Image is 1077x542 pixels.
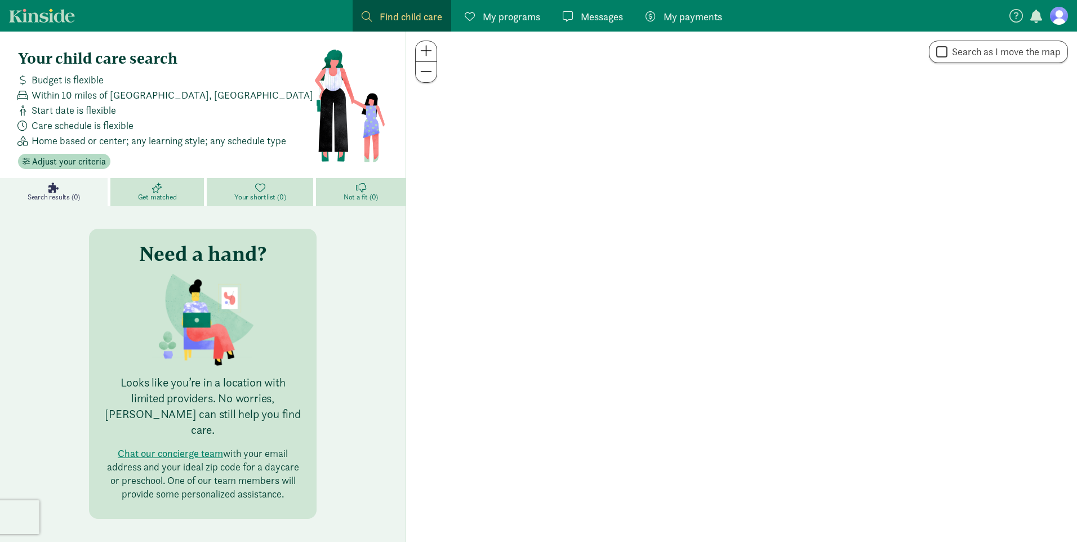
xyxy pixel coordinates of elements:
[234,193,286,202] span: Your shortlist (0)
[139,242,266,265] h3: Need a hand?
[9,8,75,23] a: Kinside
[118,447,223,460] button: Chat our concierge team
[581,9,623,24] span: Messages
[103,375,303,438] p: Looks like you’re in a location with limited providers. No worries, [PERSON_NAME] can still help ...
[32,103,116,118] span: Start date is flexible
[138,193,177,202] span: Get matched
[32,72,104,87] span: Budget is flexible
[947,45,1061,59] label: Search as I move the map
[32,118,133,133] span: Care schedule is flexible
[207,178,316,206] a: Your shortlist (0)
[32,155,106,168] span: Adjust your criteria
[32,87,313,103] span: Within 10 miles of [GEOGRAPHIC_DATA], [GEOGRAPHIC_DATA]
[664,9,722,24] span: My payments
[380,9,442,24] span: Find child care
[110,178,207,206] a: Get matched
[28,193,80,202] span: Search results (0)
[32,133,286,148] span: Home based or center; any learning style; any schedule type
[344,193,378,202] span: Not a fit (0)
[103,447,303,501] p: with your email address and your ideal zip code for a daycare or preschool. One of our team membe...
[483,9,540,24] span: My programs
[316,178,406,206] a: Not a fit (0)
[18,154,110,170] button: Adjust your criteria
[18,50,314,68] h4: Your child care search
